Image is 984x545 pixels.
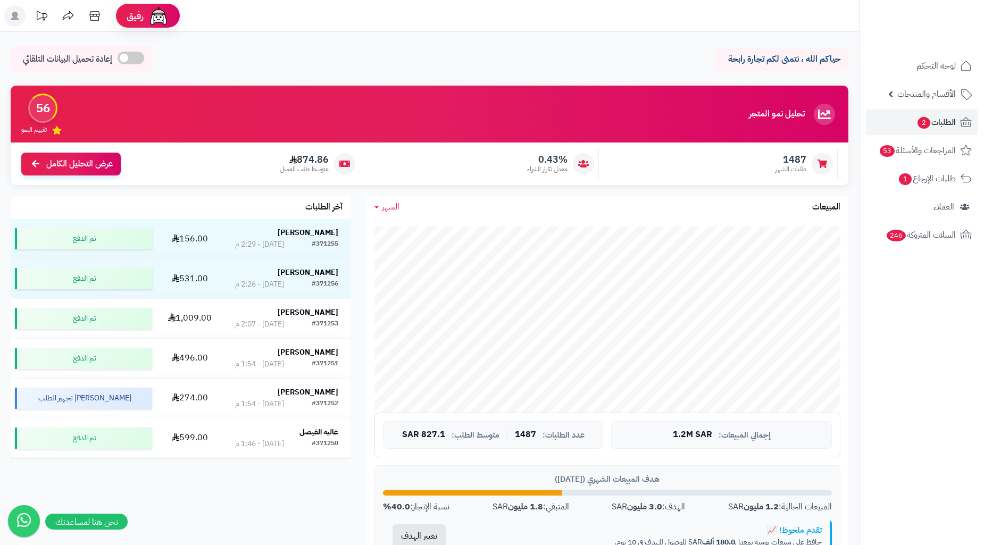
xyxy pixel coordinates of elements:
span: الأقسام والمنتجات [897,87,956,102]
span: 1487 [775,154,806,165]
td: 599.00 [156,418,223,458]
td: 274.00 [156,379,223,418]
span: 0.43% [527,154,568,165]
div: الهدف: SAR [612,501,685,513]
strong: [PERSON_NAME] [278,267,338,278]
span: الشهر [382,200,399,213]
div: [DATE] - 1:46 م [235,439,284,449]
span: 1487 [515,430,536,440]
span: عدد الطلبات: [543,431,585,440]
h3: تحليل نمو المتجر [749,110,805,119]
div: تقدم ملحوظ! 📈 [463,525,822,536]
a: المراجعات والأسئلة53 [866,138,978,163]
strong: [PERSON_NAME] [278,307,338,318]
h3: المبيعات [812,203,840,212]
div: المتبقي: SAR [493,501,569,513]
strong: 40.0% [383,500,410,513]
td: 156.00 [156,219,223,258]
span: 2 [918,117,930,129]
span: تقييم النمو [21,125,47,135]
div: نسبة الإنجاز: [383,501,449,513]
span: 246 [887,230,906,241]
a: الشهر [374,201,399,213]
strong: [PERSON_NAME] [278,347,338,358]
strong: غاليه الفيصل [299,426,338,438]
div: المبيعات الحالية: SAR [728,501,832,513]
div: [DATE] - 1:54 م [235,359,284,370]
span: طلبات الشهر [775,165,806,174]
a: طلبات الإرجاع1 [866,166,978,191]
span: الطلبات [916,115,956,130]
td: 496.00 [156,339,223,378]
p: حياكم الله ، نتمنى لكم تجارة رابحة [723,53,840,65]
img: ai-face.png [148,5,169,27]
span: عرض التحليل الكامل [46,158,113,170]
strong: 1.8 مليون [508,500,543,513]
strong: 1.2 مليون [744,500,779,513]
span: السلات المتروكة [886,228,956,242]
a: الطلبات2 [866,110,978,135]
strong: [PERSON_NAME] [278,227,338,238]
span: طلبات الإرجاع [898,171,956,186]
a: لوحة التحكم [866,53,978,79]
div: تم الدفع [15,427,152,449]
span: 827.1 SAR [402,430,445,440]
span: معدل تكرار الشراء [527,165,568,174]
span: إجمالي المبيعات: [719,431,771,440]
strong: 3.0 مليون [627,500,662,513]
div: هدف المبيعات الشهري ([DATE]) [383,474,832,485]
span: رفيق [127,10,144,22]
td: 531.00 [156,259,223,298]
a: تحديثات المنصة [28,5,55,29]
div: #371251 [312,359,338,370]
span: لوحة التحكم [916,58,956,73]
h3: آخر الطلبات [305,203,343,212]
div: #371256 [312,279,338,290]
span: متوسط الطلب: [452,431,499,440]
a: السلات المتروكة246 [866,222,978,248]
td: 1,009.00 [156,299,223,338]
div: تم الدفع [15,308,152,329]
div: #371250 [312,439,338,449]
span: 53 [880,145,895,157]
span: | [506,431,508,439]
div: تم الدفع [15,348,152,369]
span: متوسط طلب العميل [280,165,329,174]
div: #371253 [312,319,338,330]
a: العملاء [866,194,978,220]
span: المراجعات والأسئلة [879,143,956,158]
span: 1 [899,173,912,185]
div: [DATE] - 2:26 م [235,279,284,290]
div: [PERSON_NAME] تجهيز الطلب [15,388,152,409]
div: [DATE] - 2:29 م [235,239,284,250]
div: #371255 [312,239,338,250]
a: عرض التحليل الكامل [21,153,121,175]
div: تم الدفع [15,228,152,249]
div: [DATE] - 2:07 م [235,319,284,330]
span: العملاء [933,199,954,214]
strong: [PERSON_NAME] [278,387,338,398]
div: #371252 [312,399,338,409]
div: تم الدفع [15,268,152,289]
span: 874.86 [280,154,329,165]
div: [DATE] - 1:54 م [235,399,284,409]
span: 1.2M SAR [673,430,712,440]
img: logo-2.png [912,29,974,51]
span: إعادة تحميل البيانات التلقائي [23,53,112,65]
